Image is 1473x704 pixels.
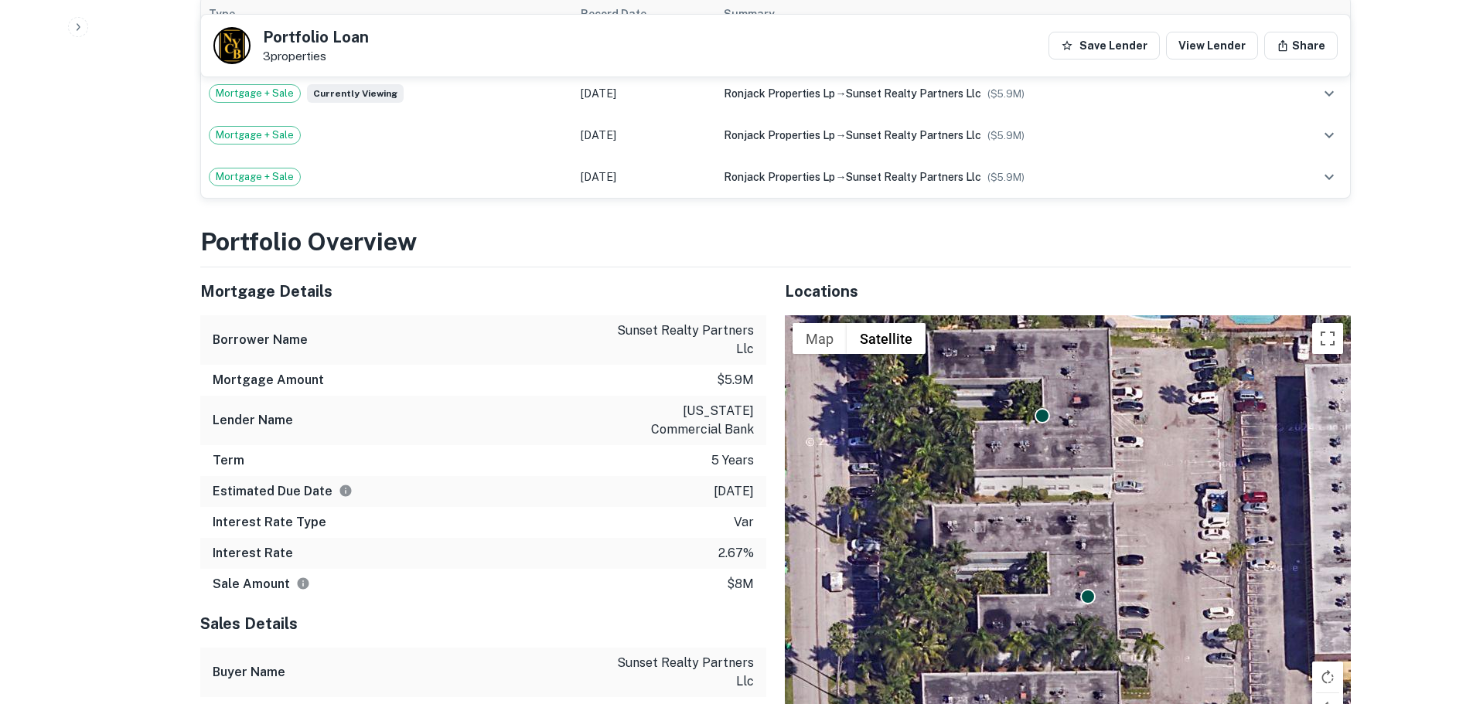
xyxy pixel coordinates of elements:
[307,84,404,103] span: Currently viewing
[717,371,754,389] p: $5.9m
[846,171,981,183] span: sunset realty partners llc
[200,223,1351,260] h3: Portfolio Overview
[213,331,308,349] h6: Borrower Name
[615,321,754,359] p: sunset realty partners llc
[213,663,285,682] h6: Buyer Name
[339,484,353,498] svg: Estimate is based on a standard schedule for this type of loan.
[263,29,369,45] h5: Portfolio Loan
[714,482,754,501] p: [DATE]
[213,482,353,501] h6: Estimated Due Date
[615,654,754,691] p: sunset realty partners llc
[213,513,326,532] h6: Interest Rate Type
[734,513,754,532] p: var
[987,130,1025,141] span: ($ 5.9M )
[210,128,300,143] span: Mortgage + Sale
[200,280,766,303] h5: Mortgage Details
[213,411,293,430] h6: Lender Name
[615,402,754,439] p: [US_STATE] commercial bank
[1264,32,1338,60] button: Share
[573,73,717,114] td: [DATE]
[1396,580,1473,655] iframe: Chat Widget
[213,544,293,563] h6: Interest Rate
[724,129,835,141] span: ronjack properties lp
[846,87,981,100] span: sunset realty partners llc
[724,85,1268,102] div: →
[1316,122,1342,148] button: expand row
[1316,164,1342,190] button: expand row
[263,49,369,63] p: 3 properties
[213,371,324,389] h6: Mortgage Amount
[724,168,1268,185] div: →
[1048,32,1160,60] button: Save Lender
[200,612,766,635] h5: Sales Details
[573,156,717,198] td: [DATE]
[711,451,754,470] p: 5 years
[987,88,1025,100] span: ($ 5.9M )
[1312,323,1343,354] button: Toggle fullscreen view
[846,129,981,141] span: sunset realty partners llc
[210,169,300,185] span: Mortgage + Sale
[724,87,835,100] span: ronjack properties lp
[1312,661,1343,692] button: Rotate map clockwise
[987,172,1025,183] span: ($ 5.9M )
[727,575,754,593] p: $8m
[296,576,310,590] svg: The values displayed on the website are for informational purposes only and may be reported incor...
[724,171,835,183] span: ronjack properties lp
[213,575,310,593] h6: Sale Amount
[573,114,717,156] td: [DATE]
[718,544,754,563] p: 2.67%
[793,323,847,354] button: Show street map
[210,86,300,101] span: Mortgage + Sale
[785,280,1351,303] h5: Locations
[1316,80,1342,107] button: expand row
[724,127,1268,144] div: →
[847,323,926,354] button: Show satellite imagery
[1166,32,1258,60] a: View Lender
[213,451,244,470] h6: Term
